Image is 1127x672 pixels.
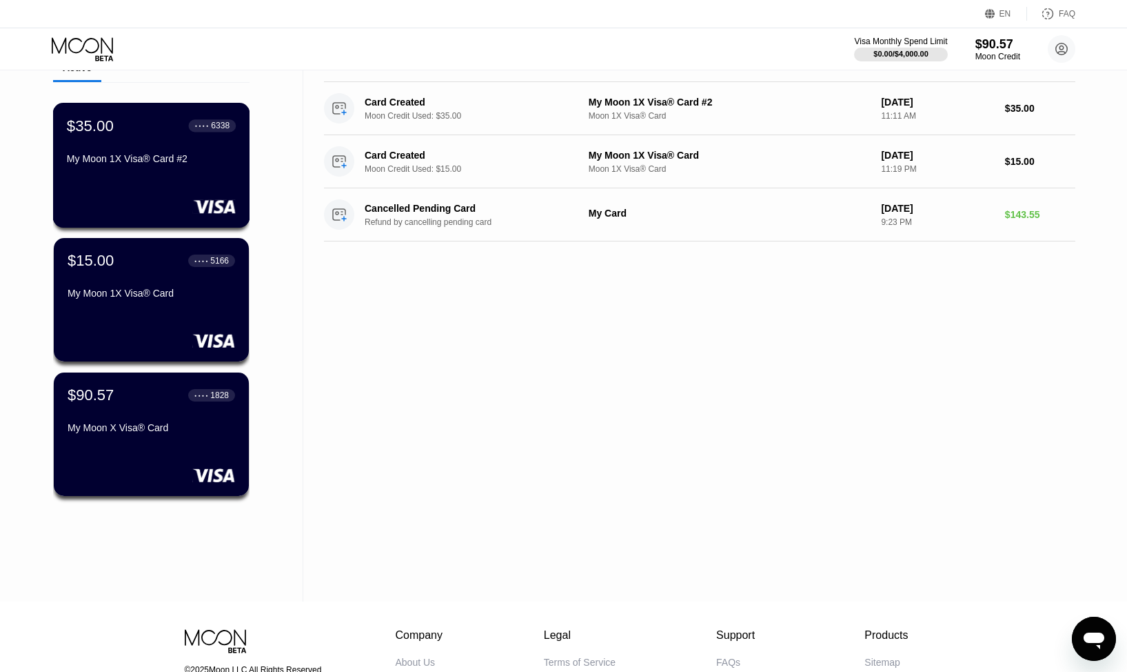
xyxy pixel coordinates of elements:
div: $35.00● ● ● ●6338My Moon 1X Visa® Card #2 [54,103,249,227]
div: ● ● ● ● [194,393,208,397]
div: EN [985,7,1027,21]
div: Company [396,629,443,642]
div: [DATE] [881,150,993,161]
div: Terms of Service [544,657,616,668]
div: My Moon 1X Visa® Card #2 [589,97,871,108]
div: Legal [544,629,616,642]
div: 11:19 PM [881,164,993,174]
div: Card Created [365,150,577,161]
div: Card CreatedMoon Credit Used: $35.00My Moon 1X Visa® Card #2Moon 1X Visa® Card[DATE]11:11 AM$35.00 [324,82,1075,135]
div: [DATE] [881,97,993,108]
div: 1828 [210,391,229,400]
div: Moon 1X Visa® Card [589,164,871,174]
div: ● ● ● ● [195,123,209,128]
div: Cancelled Pending Card [365,203,577,214]
div: 11:11 AM [881,111,993,121]
div: Card Created [365,97,577,108]
div: Sitemap [864,657,900,668]
div: FAQ [1027,7,1075,21]
div: $90.57● ● ● ●1828My Moon X Visa® Card [54,373,249,496]
div: Refund by cancelling pending card [365,217,593,227]
div: $35.00 [67,117,114,135]
div: FAQ [1059,9,1075,19]
div: My Moon 1X Visa® Card [68,288,235,299]
div: $90.57 [68,386,114,404]
div: $15.00● ● ● ●5166My Moon 1X Visa® Card [54,238,249,362]
div: Moon Credit Used: $35.00 [365,111,593,121]
div: Card CreatedMoon Credit Used: $15.00My Moon 1X Visa® CardMoon 1X Visa® Card[DATE]11:19 PM$15.00 [324,135,1075,188]
div: FAQs [716,657,740,668]
div: About Us [396,657,436,668]
div: Visa Monthly Spend Limit [854,37,947,46]
div: $15.00 [68,252,114,270]
div: Visa Monthly Spend Limit$0.00/$4,000.00 [854,37,947,61]
div: Support [716,629,764,642]
div: 9:23 PM [881,217,993,227]
div: $90.57Moon Credit [975,37,1020,61]
div: ● ● ● ● [194,259,208,263]
div: My Moon X Visa® Card [68,422,235,433]
div: Moon Credit [975,52,1020,61]
div: My Moon 1X Visa® Card [589,150,871,161]
div: My Moon 1X Visa® Card #2 [67,153,236,164]
iframe: Button to launch messaging window, conversation in progress [1072,617,1116,661]
div: EN [999,9,1011,19]
div: [DATE] [881,203,993,214]
div: 5166 [210,256,229,266]
div: $90.57 [975,37,1020,52]
div: $35.00 [1005,103,1075,114]
div: My Card [589,208,871,219]
div: Cancelled Pending CardRefund by cancelling pending cardMy Card[DATE]9:23 PM$143.55 [324,188,1075,241]
div: Moon 1X Visa® Card [589,111,871,121]
div: 6338 [211,121,230,130]
div: $15.00 [1005,156,1075,167]
div: $0.00 / $4,000.00 [873,50,928,58]
div: Moon Credit Used: $15.00 [365,164,593,174]
div: Products [864,629,908,642]
div: $143.55 [1005,209,1075,220]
